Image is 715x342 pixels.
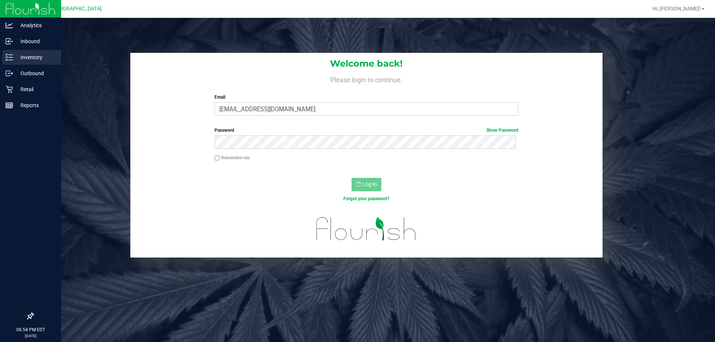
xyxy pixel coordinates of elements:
[3,326,58,333] p: 06:54 PM EDT
[214,156,220,161] input: Remember me
[6,70,13,77] inline-svg: Outbound
[13,37,58,46] p: Inbound
[130,74,603,83] h4: Please login to continue.
[6,54,13,61] inline-svg: Inventory
[13,69,58,78] p: Outbound
[13,85,58,94] p: Retail
[652,6,701,12] span: Hi, [PERSON_NAME]!
[362,181,377,187] span: Log In
[6,22,13,29] inline-svg: Analytics
[6,102,13,109] inline-svg: Reports
[13,53,58,62] p: Inventory
[6,38,13,45] inline-svg: Inbound
[352,178,381,191] button: Log In
[214,154,250,161] label: Remember me
[51,6,102,12] span: [GEOGRAPHIC_DATA]
[130,59,603,68] h1: Welcome back!
[13,21,58,30] p: Analytics
[6,86,13,93] inline-svg: Retail
[214,128,234,133] span: Password
[307,210,425,248] img: flourish_logo.svg
[3,333,58,339] p: [DATE]
[343,196,390,201] a: Forgot your password?
[13,101,58,110] p: Reports
[486,128,518,133] a: Show Password
[214,94,518,100] label: Email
